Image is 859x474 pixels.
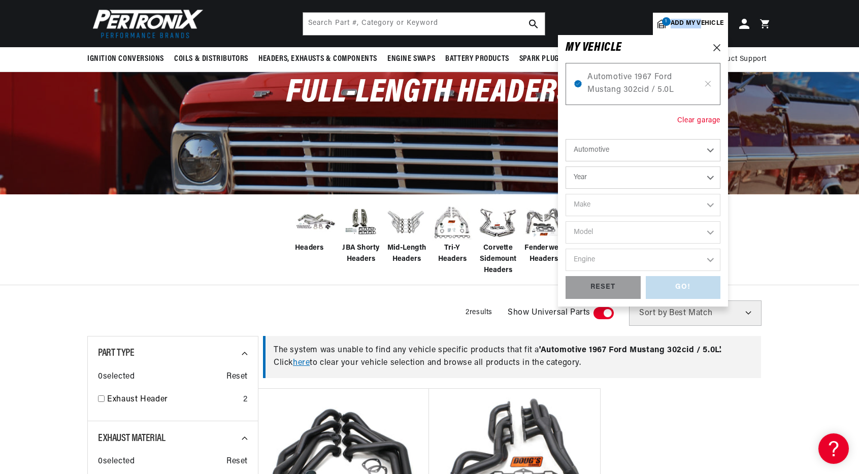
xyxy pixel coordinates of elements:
[440,47,514,71] summary: Battery Products
[243,393,248,407] div: 2
[174,54,248,64] span: Coils & Distributors
[522,13,545,35] button: search button
[539,346,722,354] span: ' Automotive 1967 Ford Mustang 302cid / 5.0L '.
[432,202,473,265] a: Tri-Y Headers Tri-Y Headers
[653,13,728,35] a: 1Add my vehicle
[566,221,720,244] select: Model
[662,17,671,26] span: 1
[107,393,239,407] a: Exhaust Header
[478,202,518,243] img: Corvette Sidemount Headers
[523,243,564,265] span: Fenderwell Headers
[386,202,427,243] img: Mid-Length Headers
[445,54,509,64] span: Battery Products
[710,47,772,72] summary: Product Support
[710,54,767,65] span: Product Support
[587,71,699,97] span: Automotive 1967 Ford Mustang 302cid / 5.0L
[508,307,590,320] span: Show Universal Parts
[286,77,572,110] span: Full-Length Headers
[566,276,641,299] div: RESET
[523,202,564,265] a: Fenderwell Headers Fenderwell Headers
[263,336,761,378] div: The system was unable to find any vehicle specific products that fit a Click to clear your vehicl...
[253,47,382,71] summary: Headers, Exhausts & Components
[432,202,473,243] img: Tri-Y Headers
[514,47,586,71] summary: Spark Plug Wires
[478,202,518,277] a: Corvette Sidemount Headers Corvette Sidemount Headers
[169,47,253,71] summary: Coils & Distributors
[303,13,545,35] input: Search Part #, Category or Keyword
[432,243,473,265] span: Tri-Y Headers
[566,249,720,271] select: Engine
[258,54,377,64] span: Headers, Exhausts & Components
[293,359,310,367] a: here
[98,455,135,468] span: 0 selected
[386,202,427,265] a: Mid-Length Headers Mid-Length Headers
[466,309,492,316] span: 2 results
[519,54,581,64] span: Spark Plug Wires
[226,455,248,468] span: Reset
[566,194,720,216] select: Make
[98,370,135,384] span: 0 selected
[295,243,324,254] span: Headers
[341,202,381,265] a: JBA Shorty Headers JBA Shorty Headers
[295,202,336,254] a: Headers Headers
[671,19,723,28] span: Add my vehicle
[478,243,518,277] span: Corvette Sidemount Headers
[226,370,248,384] span: Reset
[382,47,440,71] summary: Engine Swaps
[98,433,166,444] span: Exhaust Material
[566,166,720,189] select: Year
[87,6,204,41] img: Pertronix
[387,54,435,64] span: Engine Swaps
[87,54,164,64] span: Ignition Conversions
[295,206,336,238] img: Headers
[386,243,427,265] span: Mid-Length Headers
[341,205,381,239] img: JBA Shorty Headers
[341,243,381,265] span: JBA Shorty Headers
[639,309,667,317] span: Sort by
[98,348,134,358] span: Part Type
[566,139,720,161] select: Ride Type
[677,115,720,126] div: Clear garage
[629,300,762,326] select: Sort by
[87,47,169,71] summary: Ignition Conversions
[523,202,564,243] img: Fenderwell Headers
[566,43,622,53] h6: MY VEHICLE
